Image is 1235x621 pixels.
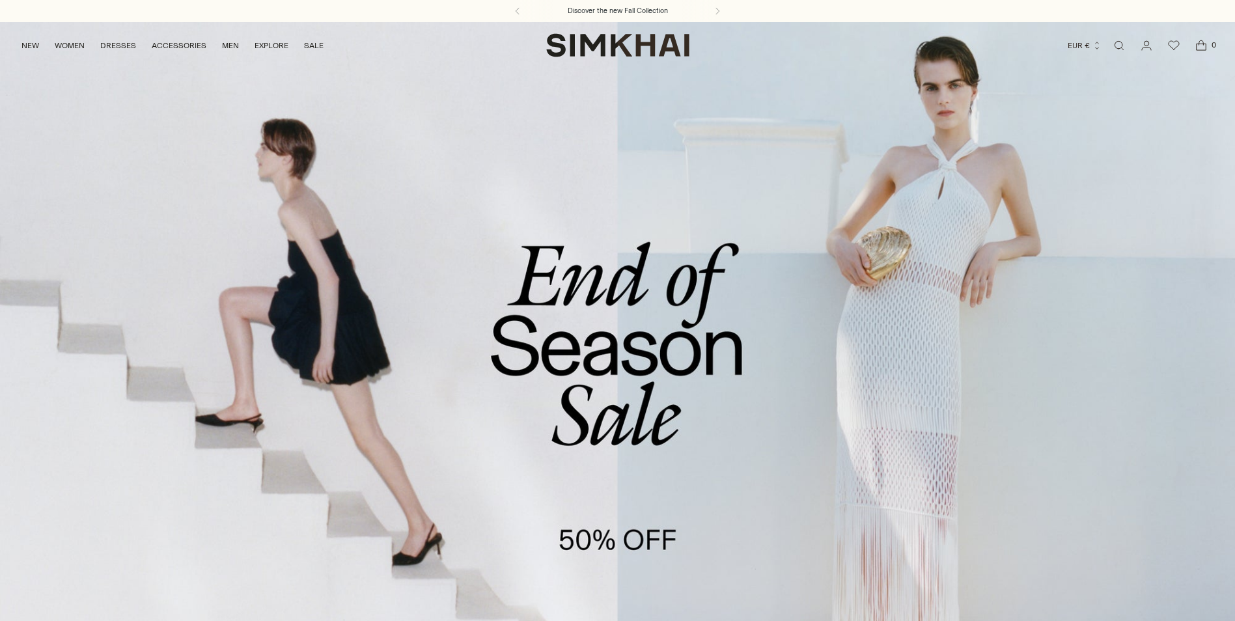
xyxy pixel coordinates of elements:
[1208,39,1219,51] span: 0
[1161,33,1187,59] a: Wishlist
[55,31,85,60] a: WOMEN
[152,31,206,60] a: ACCESSORIES
[21,31,39,60] a: NEW
[1068,31,1102,60] button: EUR €
[255,31,288,60] a: EXPLORE
[1133,33,1159,59] a: Go to the account page
[546,33,689,58] a: SIMKHAI
[100,31,136,60] a: DRESSES
[304,31,324,60] a: SALE
[1106,33,1132,59] a: Open search modal
[222,31,239,60] a: MEN
[1188,33,1214,59] a: Open cart modal
[568,6,668,16] a: Discover the new Fall Collection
